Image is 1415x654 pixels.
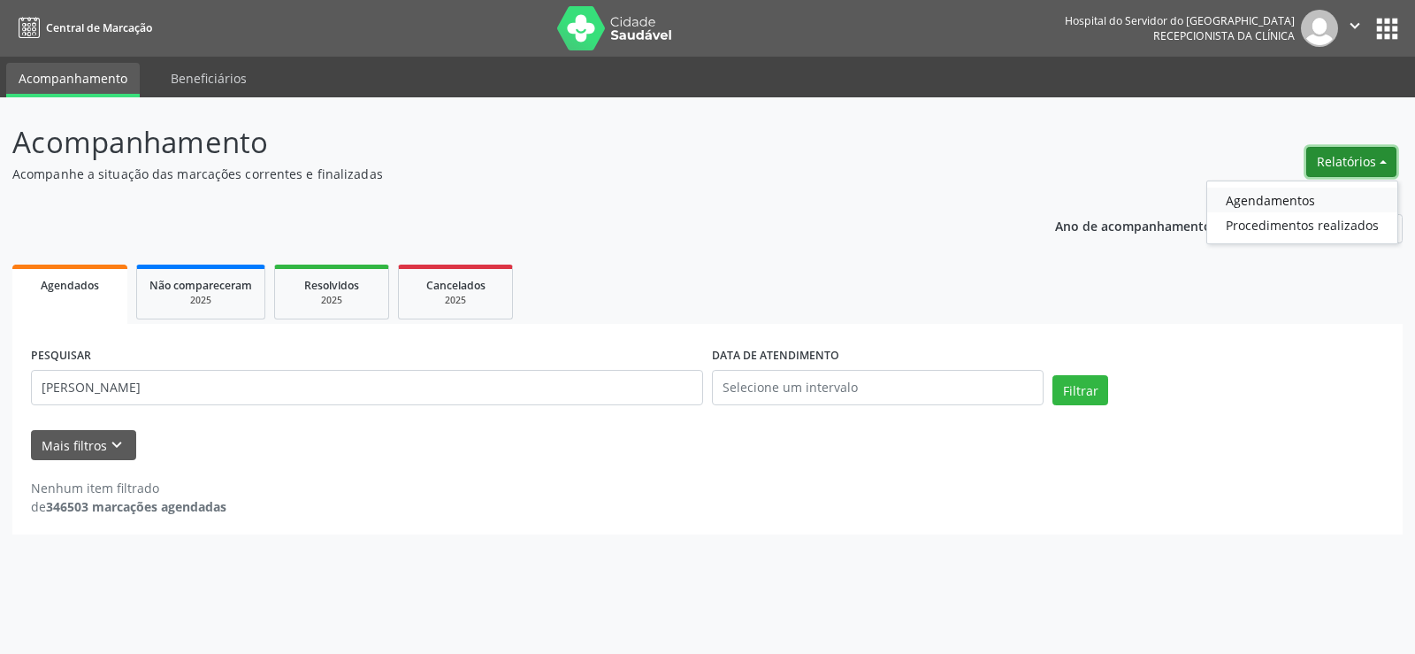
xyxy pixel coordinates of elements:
[31,479,226,497] div: Nenhum item filtrado
[12,120,985,165] p: Acompanhamento
[149,278,252,293] span: Não compareceram
[1153,28,1295,43] span: Recepcionista da clínica
[411,294,500,307] div: 2025
[1055,214,1212,236] p: Ano de acompanhamento
[287,294,376,307] div: 2025
[304,278,359,293] span: Resolvidos
[1065,13,1295,28] div: Hospital do Servidor do [GEOGRAPHIC_DATA]
[1306,147,1396,177] button: Relatórios
[712,342,839,370] label: DATA DE ATENDIMENTO
[31,497,226,516] div: de
[12,13,152,42] a: Central de Marcação
[1301,10,1338,47] img: img
[1372,13,1403,44] button: apps
[1338,10,1372,47] button: 
[46,20,152,35] span: Central de Marcação
[6,63,140,97] a: Acompanhamento
[158,63,259,94] a: Beneficiários
[31,430,136,461] button: Mais filtroskeyboard_arrow_down
[31,370,703,405] input: Nome, código do beneficiário ou CPF
[712,370,1044,405] input: Selecione um intervalo
[1052,375,1108,405] button: Filtrar
[41,278,99,293] span: Agendados
[426,278,486,293] span: Cancelados
[31,342,91,370] label: PESQUISAR
[12,165,985,183] p: Acompanhe a situação das marcações correntes e finalizadas
[1207,212,1397,237] a: Procedimentos realizados
[107,435,126,455] i: keyboard_arrow_down
[1345,16,1365,35] i: 
[46,498,226,515] strong: 346503 marcações agendadas
[1207,188,1397,212] a: Agendamentos
[1206,181,1398,244] ul: Relatórios
[149,294,252,307] div: 2025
